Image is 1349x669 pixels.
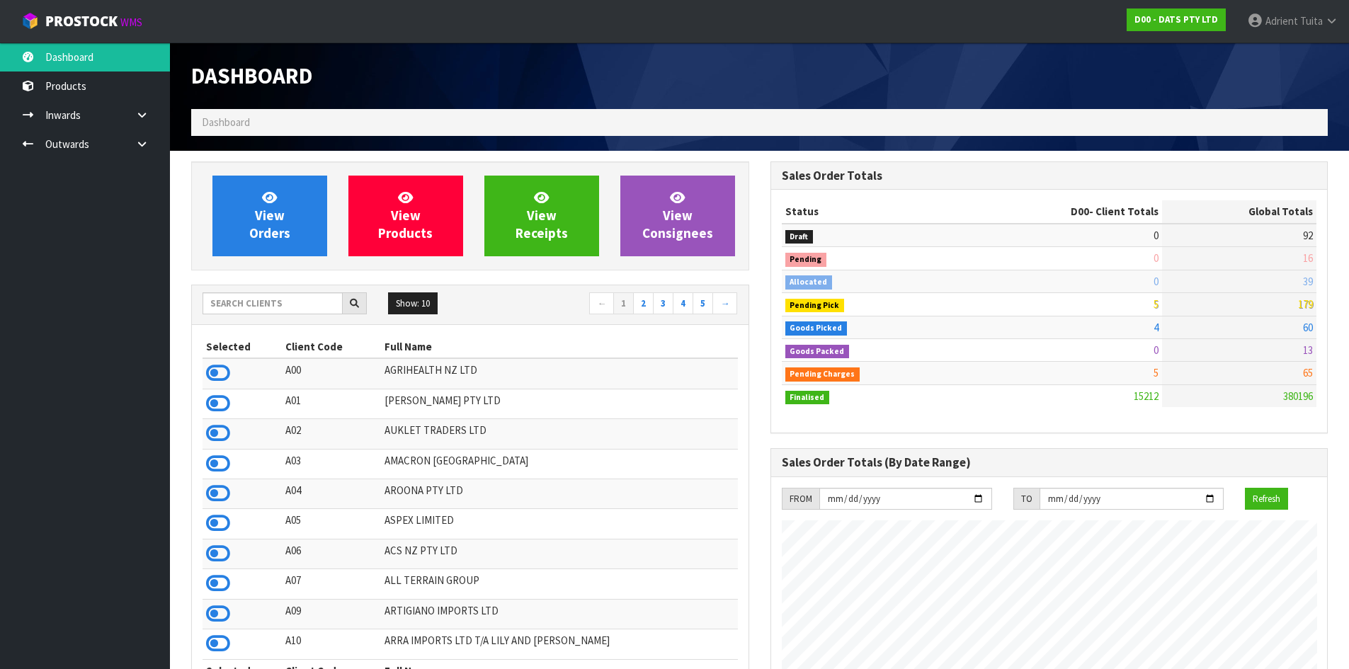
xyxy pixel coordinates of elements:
button: Refresh [1245,488,1288,510]
span: 13 [1303,343,1313,357]
span: 0 [1154,251,1159,265]
span: Pending Charges [785,367,860,382]
h3: Sales Order Totals (By Date Range) [782,456,1317,469]
a: ViewProducts [348,176,463,256]
span: Goods Picked [785,321,848,336]
a: ← [589,292,614,315]
td: A00 [282,358,381,389]
th: Selected [203,336,282,358]
input: Search clients [203,292,343,314]
span: Pending [785,253,827,267]
span: ProStock [45,12,118,30]
nav: Page navigation [481,292,738,317]
small: WMS [120,16,142,29]
span: 16 [1303,251,1313,265]
a: D00 - DATS PTY LTD [1127,8,1226,31]
td: ACS NZ PTY LTD [381,539,738,568]
span: 0 [1154,229,1159,242]
td: AMACRON [GEOGRAPHIC_DATA] [381,449,738,479]
span: 0 [1154,275,1159,288]
th: Full Name [381,336,738,358]
th: Global Totals [1162,200,1316,223]
span: 15212 [1134,389,1159,403]
span: Allocated [785,275,833,290]
th: - Client Totals [957,200,1162,223]
span: 4 [1154,321,1159,334]
span: View Receipts [516,189,568,242]
span: Dashboard [191,62,312,90]
span: View Products [378,189,433,242]
span: Tuita [1300,14,1323,28]
a: 3 [653,292,673,315]
button: Show: 10 [388,292,438,315]
span: 92 [1303,229,1313,242]
div: FROM [782,488,819,510]
span: View Consignees [642,189,713,242]
td: A09 [282,599,381,629]
span: Adrient [1265,14,1298,28]
td: A07 [282,569,381,599]
td: A06 [282,539,381,568]
td: A05 [282,509,381,539]
td: ASPEX LIMITED [381,509,738,539]
td: A02 [282,419,381,449]
span: 5 [1154,366,1159,379]
td: [PERSON_NAME] PTY LTD [381,389,738,418]
span: 179 [1298,297,1313,311]
td: A04 [282,479,381,509]
th: Client Code [282,336,381,358]
th: Status [782,200,958,223]
a: 2 [633,292,654,315]
span: Goods Packed [785,345,850,359]
a: ViewConsignees [620,176,735,256]
img: cube-alt.png [21,12,39,30]
div: TO [1013,488,1040,510]
td: A03 [282,449,381,479]
td: A01 [282,389,381,418]
span: Draft [785,230,814,244]
td: AGRIHEALTH NZ LTD [381,358,738,389]
td: A10 [282,629,381,659]
h3: Sales Order Totals [782,169,1317,183]
td: ARRA IMPORTS LTD T/A LILY AND [PERSON_NAME] [381,629,738,659]
span: D00 [1071,205,1089,218]
td: ARTIGIANO IMPORTS LTD [381,599,738,629]
span: Finalised [785,391,830,405]
span: Dashboard [202,115,250,129]
span: View Orders [249,189,290,242]
td: ALL TERRAIN GROUP [381,569,738,599]
a: ViewOrders [212,176,327,256]
td: AUKLET TRADERS LTD [381,419,738,449]
strong: D00 - DATS PTY LTD [1134,13,1218,25]
a: 1 [613,292,634,315]
span: 60 [1303,321,1313,334]
a: 5 [693,292,713,315]
span: 5 [1154,297,1159,311]
span: 39 [1303,275,1313,288]
span: 0 [1154,343,1159,357]
span: 380196 [1283,389,1313,403]
a: 4 [673,292,693,315]
a: → [712,292,737,315]
span: 65 [1303,366,1313,379]
td: AROONA PTY LTD [381,479,738,509]
a: ViewReceipts [484,176,599,256]
span: Pending Pick [785,299,845,313]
